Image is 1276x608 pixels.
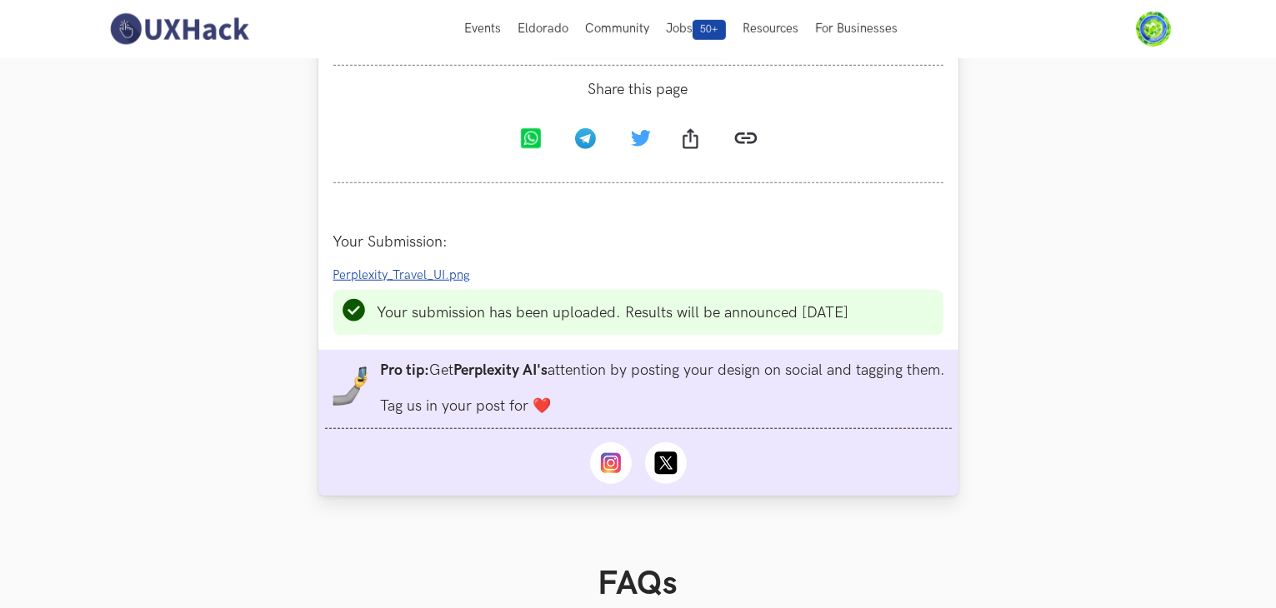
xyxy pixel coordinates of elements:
[721,113,771,167] a: Copy link
[381,361,430,379] strong: Pro tip:
[454,361,548,379] strong: Perplexity AI's
[333,268,471,282] span: Perplexity_Travel_UI.png
[333,233,943,251] div: Your Submission:
[666,116,721,166] a: Share
[381,361,946,415] li: Get attention by posting your design on social and tagging them. Tag us in your post for ❤️
[331,366,371,406] img: mobile-in-hand.png
[1136,12,1171,47] img: Your profile pic
[378,304,849,321] li: Your submission has been uploaded. Results will be announced [DATE]
[105,12,253,47] img: UXHack-logo.png
[561,116,616,166] a: Telegram
[333,266,481,283] a: Perplexity_Travel_UI.png
[683,128,698,149] img: Share
[520,128,541,149] img: Whatsapp
[506,116,561,166] a: Whatsapp
[575,128,596,149] img: Telegram
[345,564,932,604] h1: FAQs
[333,81,943,98] span: Share this page
[693,20,726,40] span: 50+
